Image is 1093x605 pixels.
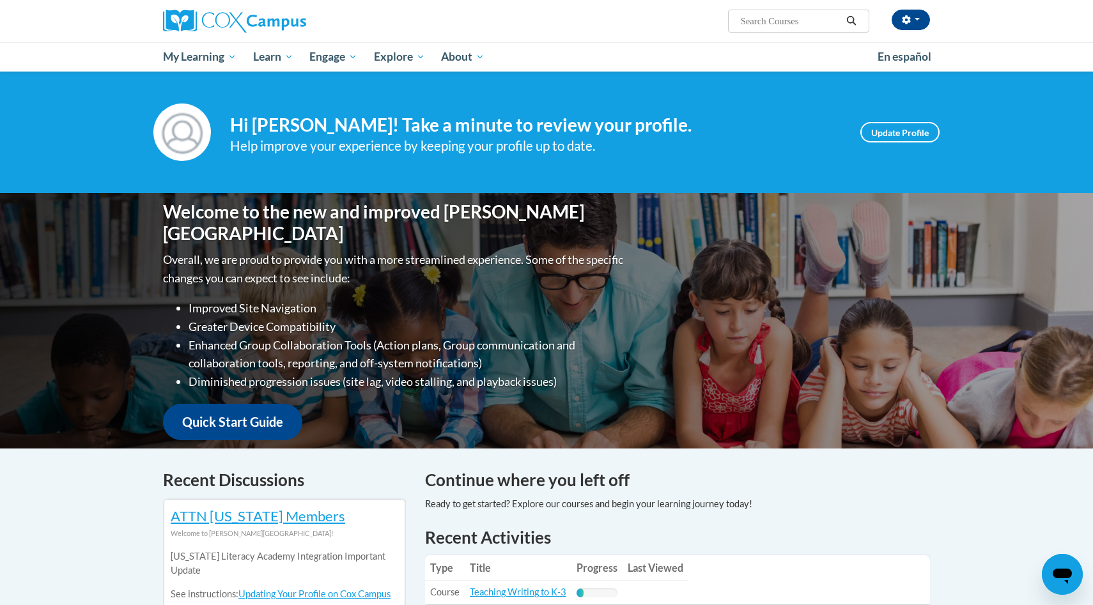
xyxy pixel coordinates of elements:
input: Search Courses [740,13,842,29]
div: Progress, % [577,588,584,597]
th: Type [425,555,465,581]
p: Overall, we are proud to provide you with a more streamlined experience. Some of the specific cha... [163,250,626,287]
a: Explore [366,42,433,72]
a: ATTN [US_STATE] Members [171,507,345,525]
span: Engage [309,49,357,65]
span: Course [430,586,460,597]
span: Learn [253,49,293,65]
li: Enhanced Group Collaboration Tools (Action plans, Group communication and collaboration tools, re... [189,336,626,373]
th: Progress [571,555,623,581]
a: Updating Your Profile on Cox Campus [238,588,391,599]
div: Main menu [144,42,949,72]
a: En español [869,43,940,70]
div: Welcome to [PERSON_NAME][GEOGRAPHIC_DATA]! [171,526,398,540]
a: Update Profile [860,122,940,142]
a: About [433,42,493,72]
iframe: Button to launch messaging window [1042,554,1083,595]
img: Cox Campus [163,10,306,33]
span: Explore [374,49,425,65]
div: Help improve your experience by keeping your profile up to date. [230,135,841,157]
span: About [441,49,484,65]
a: My Learning [155,42,245,72]
a: Teaching Writing to K-3 [470,586,566,597]
p: See instructions: [171,587,398,601]
a: Engage [301,42,366,72]
h4: Hi [PERSON_NAME]! Take a minute to review your profile. [230,114,841,136]
h1: Welcome to the new and improved [PERSON_NAME][GEOGRAPHIC_DATA] [163,201,626,244]
th: Last Viewed [623,555,688,581]
img: Profile Image [153,103,211,161]
li: Greater Device Compatibility [189,318,626,336]
h4: Continue where you left off [425,468,930,493]
span: My Learning [163,49,236,65]
li: Diminished progression issues (site lag, video stalling, and playback issues) [189,372,626,391]
a: Learn [245,42,302,72]
a: Quick Start Guide [163,404,302,440]
h4: Recent Discussions [163,468,406,493]
p: [US_STATE] Literacy Academy Integration Important Update [171,549,398,578]
li: Improved Site Navigation [189,299,626,318]
span: En español [878,50,931,63]
button: Account Settings [892,10,930,30]
a: Cox Campus [163,10,406,33]
th: Title [465,555,571,581]
button: Search [842,13,861,29]
h1: Recent Activities [425,526,930,549]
